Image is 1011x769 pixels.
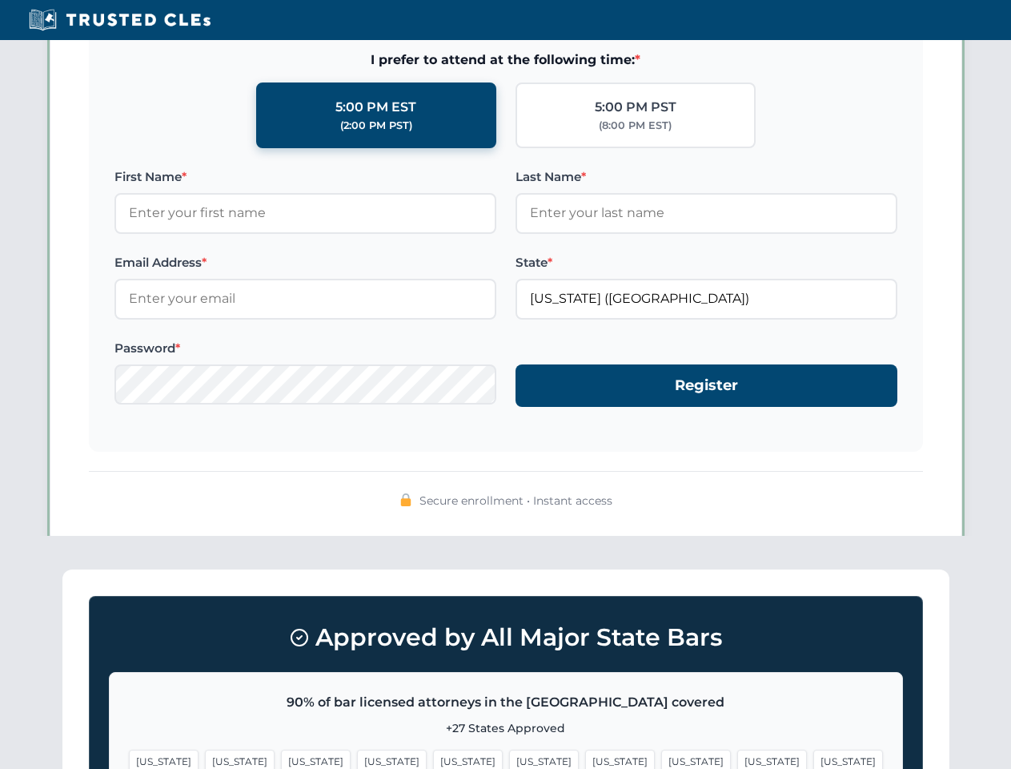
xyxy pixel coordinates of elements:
[419,492,612,509] span: Secure enrollment • Instant access
[114,279,496,319] input: Enter your email
[114,253,496,272] label: Email Address
[399,493,412,506] img: 🔒
[109,616,903,659] h3: Approved by All Major State Bars
[24,8,215,32] img: Trusted CLEs
[595,97,676,118] div: 5:00 PM PST
[129,719,883,737] p: +27 States Approved
[516,193,897,233] input: Enter your last name
[129,692,883,713] p: 90% of bar licensed attorneys in the [GEOGRAPHIC_DATA] covered
[340,118,412,134] div: (2:00 PM PST)
[114,50,897,70] span: I prefer to attend at the following time:
[114,193,496,233] input: Enter your first name
[516,253,897,272] label: State
[114,339,496,358] label: Password
[114,167,496,187] label: First Name
[516,364,897,407] button: Register
[599,118,672,134] div: (8:00 PM EST)
[516,167,897,187] label: Last Name
[516,279,897,319] input: Florida (FL)
[335,97,416,118] div: 5:00 PM EST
